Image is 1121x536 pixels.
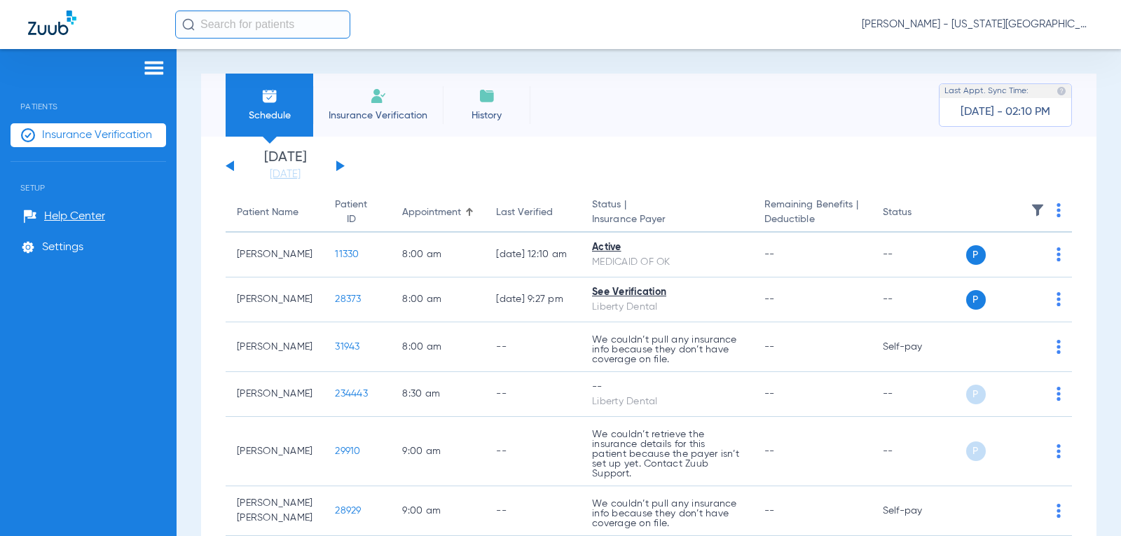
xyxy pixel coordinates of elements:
div: Patient ID [335,198,367,227]
td: Self-pay [872,486,966,536]
span: -- [764,249,775,259]
td: [PERSON_NAME] [226,233,324,277]
iframe: Chat Widget [1051,469,1121,536]
td: [PERSON_NAME] [226,277,324,322]
div: Appointment [402,205,461,220]
span: -- [764,389,775,399]
div: Appointment [402,205,474,220]
div: Liberty Dental [592,394,742,409]
span: P [966,245,986,265]
td: [DATE] 9:27 PM [485,277,581,322]
span: 234443 [335,389,368,399]
img: filter.svg [1031,203,1045,217]
td: -- [872,417,966,486]
span: History [453,109,520,123]
span: -- [764,446,775,456]
td: -- [485,417,581,486]
td: 8:00 AM [391,322,485,372]
span: -- [764,342,775,352]
th: Status [872,193,966,233]
span: 29910 [335,446,360,456]
p: We couldn’t pull any insurance info because they don’t have coverage on file. [592,335,742,364]
span: Insurance Verification [42,128,152,142]
td: 9:00 AM [391,486,485,536]
span: 28373 [335,294,361,304]
th: Status | [581,193,753,233]
span: Deductible [764,212,860,227]
img: Schedule [261,88,278,104]
td: 9:00 AM [391,417,485,486]
span: Setup [11,162,166,193]
a: Help Center [23,209,105,224]
td: 8:00 AM [391,277,485,322]
div: Patient Name [237,205,298,220]
div: MEDICAID OF OK [592,255,742,270]
td: [PERSON_NAME] [226,322,324,372]
span: Patients [11,81,166,111]
td: [PERSON_NAME] [PERSON_NAME] [226,486,324,536]
div: Patient ID [335,198,380,227]
img: group-dot-blue.svg [1057,292,1061,306]
td: [PERSON_NAME] [226,372,324,417]
img: group-dot-blue.svg [1057,203,1061,217]
span: Schedule [236,109,303,123]
span: P [966,441,986,461]
span: 31943 [335,342,359,352]
td: -- [485,486,581,536]
div: Patient Name [237,205,312,220]
div: Active [592,240,742,255]
li: [DATE] [243,151,327,181]
img: group-dot-blue.svg [1057,387,1061,401]
div: Last Verified [496,205,553,220]
img: Zuub Logo [28,11,76,35]
img: last sync help info [1057,86,1066,96]
div: Liberty Dental [592,300,742,315]
th: Remaining Benefits | [753,193,872,233]
a: [DATE] [243,167,327,181]
td: -- [485,372,581,417]
p: We couldn’t pull any insurance info because they don’t have coverage on file. [592,499,742,528]
td: 8:00 AM [391,233,485,277]
span: [PERSON_NAME] - [US_STATE][GEOGRAPHIC_DATA] Dental - [GEOGRAPHIC_DATA] [862,18,1093,32]
span: 28929 [335,506,361,516]
img: group-dot-blue.svg [1057,340,1061,354]
td: Self-pay [872,322,966,372]
img: hamburger-icon [143,60,165,76]
span: 11330 [335,249,359,259]
td: 8:30 AM [391,372,485,417]
img: Search Icon [182,18,195,31]
input: Search for patients [175,11,350,39]
p: We couldn’t retrieve the insurance details for this patient because the payer isn’t set up yet. C... [592,430,742,479]
span: -- [764,294,775,304]
span: Insurance Payer [592,212,742,227]
img: History [479,88,495,104]
div: See Verification [592,285,742,300]
span: Settings [42,240,83,254]
div: Last Verified [496,205,570,220]
img: group-dot-blue.svg [1057,247,1061,261]
td: -- [872,277,966,322]
span: Last Appt. Sync Time: [944,84,1029,98]
span: Help Center [44,209,105,224]
td: -- [872,233,966,277]
td: -- [872,372,966,417]
span: Insurance Verification [324,109,432,123]
span: [DATE] - 02:10 PM [961,105,1050,119]
img: group-dot-blue.svg [1057,444,1061,458]
span: P [966,385,986,404]
span: -- [764,506,775,516]
div: -- [592,380,742,394]
td: [DATE] 12:10 AM [485,233,581,277]
td: [PERSON_NAME] [226,417,324,486]
span: P [966,290,986,310]
td: -- [485,322,581,372]
img: Manual Insurance Verification [370,88,387,104]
